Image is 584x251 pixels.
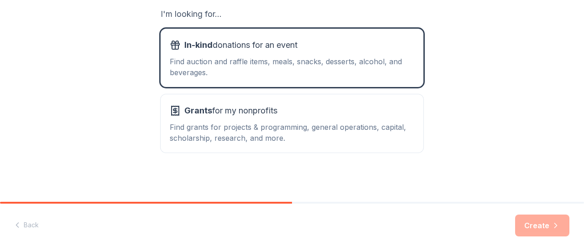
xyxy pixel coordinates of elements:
span: Grants [184,106,212,115]
span: In-kind [184,40,213,50]
div: I'm looking for... [161,7,423,21]
div: Find grants for projects & programming, general operations, capital, scholarship, research, and m... [170,122,414,143]
div: Find auction and raffle items, meals, snacks, desserts, alcohol, and beverages. [170,56,414,78]
button: Grantsfor my nonprofitsFind grants for projects & programming, general operations, capital, schol... [161,94,423,153]
button: In-kinddonations for an eventFind auction and raffle items, meals, snacks, desserts, alcohol, and... [161,29,423,87]
span: donations for an event [184,38,297,52]
span: for my nonprofits [184,103,277,118]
